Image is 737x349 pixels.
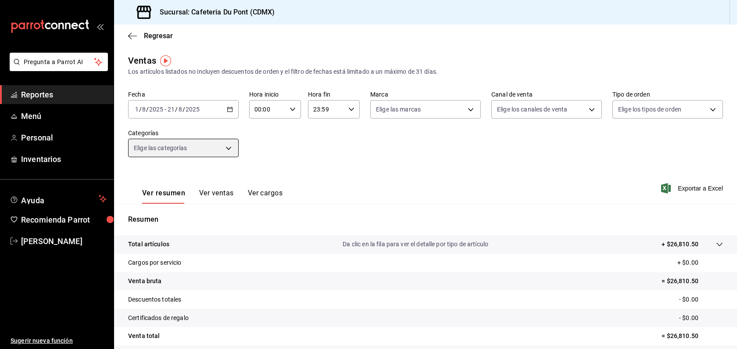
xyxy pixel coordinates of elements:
input: -- [178,106,182,113]
span: Sugerir nueva función [11,336,107,345]
span: Recomienda Parrot [21,214,107,226]
label: Canal de venta [491,91,602,97]
button: Ver resumen [142,189,185,204]
div: Ventas [128,54,156,67]
p: Cargos por servicio [128,258,182,267]
input: -- [142,106,146,113]
p: + $0.00 [677,258,723,267]
span: Ayuda [21,194,95,204]
span: Elige las marcas [376,105,421,114]
label: Marca [370,91,481,97]
span: Elige los tipos de orden [618,105,681,114]
p: = $26,810.50 [662,277,723,286]
div: navigation tabs [142,189,283,204]
span: Inventarios [21,153,107,165]
span: / [139,106,142,113]
button: Ver cargos [248,189,283,204]
h3: Sucursal: Cafeteria Du Pont (CDMX) [153,7,275,18]
span: Elige los canales de venta [497,105,567,114]
p: Total artículos [128,240,169,249]
label: Tipo de orden [612,91,723,97]
input: ---- [185,106,200,113]
p: Venta total [128,331,160,341]
button: Exportar a Excel [663,183,723,194]
label: Hora inicio [249,91,301,97]
p: Resumen [128,214,723,225]
span: Menú [21,110,107,122]
p: - $0.00 [679,295,723,304]
label: Fecha [128,91,239,97]
span: Elige las categorías [134,144,187,152]
button: Pregunta a Parrot AI [10,53,108,71]
p: Da clic en la fila para ver el detalle por tipo de artículo [343,240,488,249]
span: - [165,106,166,113]
p: + $26,810.50 [662,240,698,249]
p: Descuentos totales [128,295,181,304]
span: / [182,106,185,113]
p: Venta bruta [128,277,161,286]
label: Hora fin [308,91,360,97]
button: Ver ventas [199,189,234,204]
input: -- [167,106,175,113]
span: [PERSON_NAME] [21,235,107,247]
input: ---- [149,106,164,113]
p: Certificados de regalo [128,313,189,323]
span: Regresar [144,32,173,40]
div: Los artículos listados no incluyen descuentos de orden y el filtro de fechas está limitado a un m... [128,67,723,76]
a: Pregunta a Parrot AI [6,64,108,73]
p: = $26,810.50 [662,331,723,341]
span: Personal [21,132,107,144]
span: Pregunta a Parrot AI [24,58,94,67]
span: / [146,106,149,113]
input: -- [135,106,139,113]
button: Regresar [128,32,173,40]
button: open_drawer_menu [97,23,104,30]
img: Tooltip marker [160,55,171,66]
label: Categorías [128,130,239,136]
span: Reportes [21,89,107,101]
span: / [175,106,178,113]
p: - $0.00 [679,313,723,323]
